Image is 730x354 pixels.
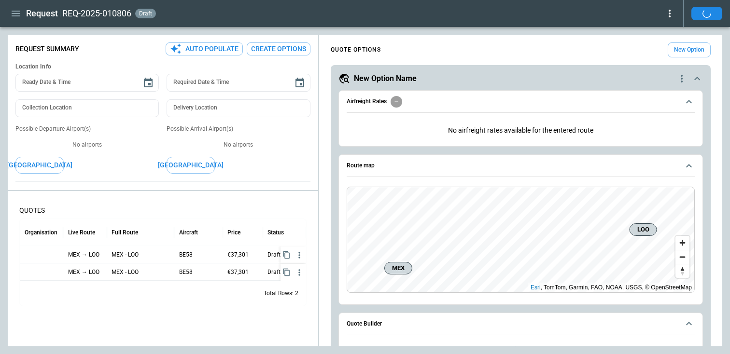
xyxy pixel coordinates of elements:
[267,229,284,236] div: Status
[15,190,310,197] h6: Cargo Details
[347,119,695,142] p: No airfreight rates available for the entered route
[139,73,158,93] button: Choose date
[347,155,695,177] button: Route map
[531,284,541,291] a: Esri
[15,125,159,133] p: Possible Departure Airport(s)
[675,250,689,264] button: Zoom out
[247,42,310,55] button: Create Options
[485,344,520,353] label: Cargo Weight
[347,119,695,142] div: Airfreight Rates
[15,63,310,70] h6: Location Info
[675,236,689,250] button: Zoom in
[62,8,131,19] h2: REQ-2025-010806
[137,10,154,17] span: draft
[68,229,95,236] div: Live Route
[264,289,298,298] div: Total Rows: 2
[353,344,393,353] label: Departure time
[676,73,688,84] div: quote-option-actions
[68,264,102,281] p: MEX → LOO
[15,157,64,174] button: [GEOGRAPHIC_DATA]
[354,73,417,84] h5: New Option Name
[338,73,703,84] button: New Option Namequote-option-actions
[19,206,307,215] p: QUOTES
[347,313,695,335] button: Quote Builder
[112,246,169,263] p: MEX - LOO
[179,229,198,236] div: Aircraft
[347,91,695,113] button: Airfreight Rates
[347,321,382,327] h6: Quote Builder
[227,246,258,263] p: €37,301
[531,283,692,292] div: , TomTom, Garmin, FAO, NOAA, USGS, © OpenStreetMap
[15,141,159,149] p: No airports
[675,264,689,278] button: Reset bearing to north
[389,263,408,273] span: MEX
[331,48,381,52] h4: QUOTE OPTIONS
[25,229,57,236] div: Organisation
[227,229,240,236] div: Price
[668,42,711,57] button: New Option
[633,225,652,234] span: LOO
[290,73,309,93] button: Choose date
[267,264,281,281] p: Draft
[347,187,695,293] div: Route map
[179,264,218,281] p: BE58
[227,264,258,281] p: €37,301
[167,157,215,174] button: [GEOGRAPHIC_DATA]
[15,45,79,53] p: Request Summary
[347,163,375,169] h6: Route map
[267,246,281,263] p: Draft
[68,246,102,263] p: MEX → LOO
[347,98,387,105] h6: Airfreight Rates
[347,187,694,292] canvas: Map
[26,8,58,19] h1: Request
[112,264,169,281] p: MEX - LOO
[167,125,310,133] p: Possible Arrival Airport(s)
[179,246,218,263] p: BE58
[166,42,243,55] button: Auto Populate
[167,141,310,149] p: No airports
[112,229,138,236] div: Full Route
